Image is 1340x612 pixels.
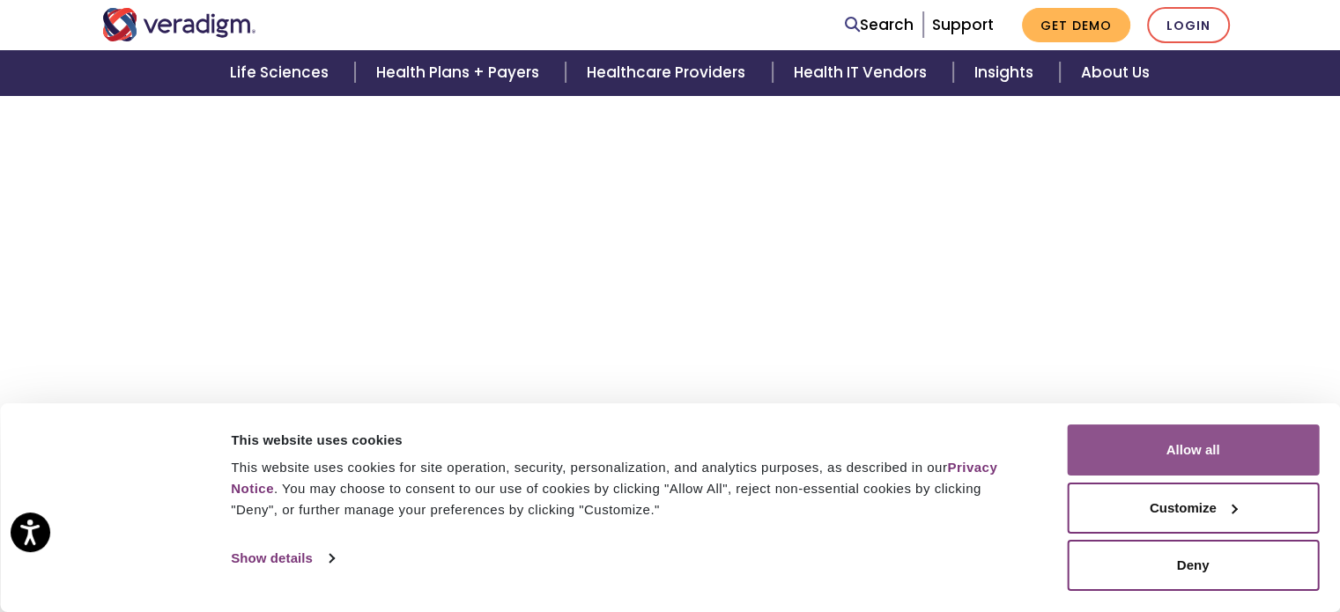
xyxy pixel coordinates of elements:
a: Health IT Vendors [773,50,953,95]
img: Veradigm logo [102,8,256,41]
a: Healthcare Providers [566,50,772,95]
a: Search [845,13,914,37]
button: Allow all [1067,424,1319,476]
a: Support [932,14,994,35]
a: Show details [231,545,333,571]
a: Login [1147,7,1230,43]
a: About Us [1060,50,1171,95]
a: Get Demo [1022,8,1130,42]
div: This website uses cookies for site operation, security, personalization, and analytics purposes, ... [231,457,1027,520]
iframe: Drift Chat Widget [1003,486,1319,591]
button: Customize [1067,483,1319,534]
a: Insights [953,50,1060,95]
div: This website uses cookies [231,430,1027,451]
a: Health Plans + Payers [355,50,566,95]
a: Life Sciences [209,50,355,95]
